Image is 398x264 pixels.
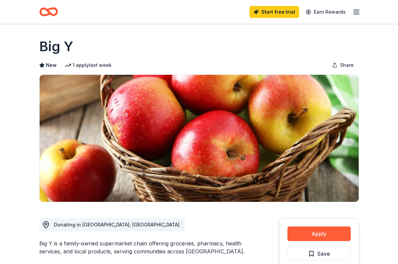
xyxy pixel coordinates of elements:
button: Share [327,59,359,72]
span: Donating in [GEOGRAPHIC_DATA]; [GEOGRAPHIC_DATA] [54,222,180,227]
a: Start free trial [249,6,299,18]
a: Home [39,4,58,20]
img: Image for Big Y [40,75,359,202]
div: Big Y is a family-owned supermarket chain offering groceries, pharmacy, health services, and loca... [39,239,247,255]
span: Share [340,61,354,69]
span: Save [317,249,330,258]
div: 1 apply last week [65,61,112,69]
h1: Big Y [39,37,73,56]
button: Apply [287,226,351,241]
button: Save [287,246,351,261]
a: Earn Rewards [302,6,350,18]
span: New [46,61,57,69]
